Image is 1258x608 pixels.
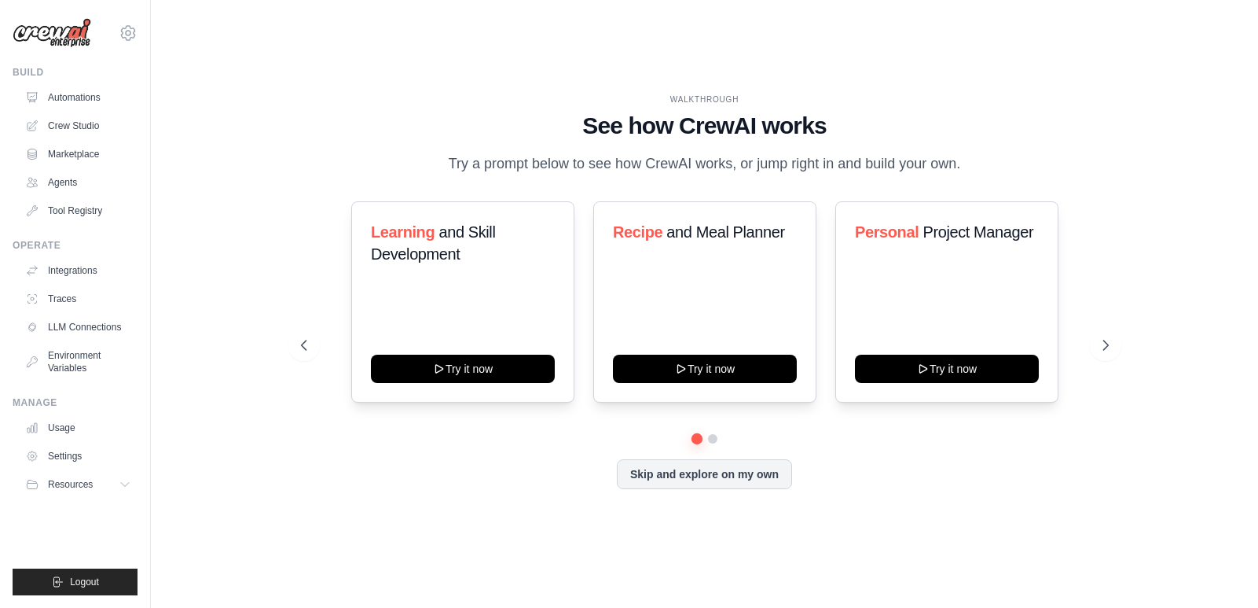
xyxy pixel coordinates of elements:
div: Operate [13,239,138,252]
h1: See how CrewAI works [301,112,1109,140]
a: Agents [19,170,138,195]
img: Logo [13,18,91,48]
span: Recipe [613,223,662,241]
p: Try a prompt below to see how CrewAI works, or jump right in and build your own. [441,153,969,175]
div: WALKTHROUGH [301,94,1109,105]
span: Logout [70,576,99,588]
a: Marketplace [19,142,138,167]
button: Resources [19,472,138,497]
a: Environment Variables [19,343,138,381]
button: Skip and explore on my own [617,459,792,489]
a: Integrations [19,258,138,283]
a: Crew Studio [19,113,138,138]
span: Learning [371,223,435,241]
a: Automations [19,85,138,110]
span: and Meal Planner [666,223,784,241]
a: Tool Registry [19,198,138,223]
div: Build [13,66,138,79]
a: Usage [19,415,138,440]
span: Personal [855,223,919,241]
span: Resources [48,478,93,491]
span: Project Manager [922,223,1033,241]
button: Try it now [371,355,555,383]
span: and Skill Development [371,223,495,263]
a: Traces [19,286,138,311]
div: Manage [13,396,138,409]
button: Try it now [613,355,797,383]
a: Settings [19,444,138,469]
button: Try it now [855,355,1039,383]
button: Logout [13,569,138,595]
a: LLM Connections [19,315,138,340]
